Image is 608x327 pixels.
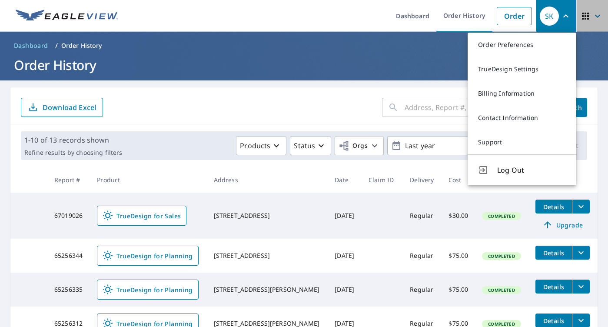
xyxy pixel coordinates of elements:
td: $75.00 [442,239,475,273]
span: Details [541,317,567,325]
button: detailsBtn-67019026 [535,200,572,214]
td: [DATE] [328,239,362,273]
p: Last year [402,138,503,153]
th: Product [90,167,206,193]
span: Completed [483,287,520,293]
a: Order Preferences [468,33,576,57]
button: Log Out [468,154,576,185]
div: SK [540,7,559,26]
td: 65256344 [47,239,90,273]
td: $30.00 [442,193,475,239]
td: Regular [403,193,441,239]
button: filesDropdownBtn-65256344 [572,246,590,260]
td: Regular [403,239,441,273]
p: Refine results by choosing filters [24,149,122,157]
p: Download Excel [43,103,96,112]
input: Address, Report #, Claim ID, etc. [405,95,549,120]
th: Date [328,167,362,193]
td: 65256335 [47,273,90,307]
span: Details [541,203,567,211]
span: Details [541,249,567,257]
a: Dashboard [10,39,52,53]
td: [DATE] [328,193,362,239]
button: Last year [387,136,518,155]
div: [STREET_ADDRESS] [214,211,321,220]
th: Address [207,167,328,193]
span: TrueDesign for Sales [103,210,181,221]
span: Upgrade [541,220,585,230]
th: Claim ID [362,167,403,193]
a: Upgrade [535,218,590,232]
img: EV Logo [16,10,118,23]
button: Orgs [335,136,384,155]
button: Products [236,136,286,155]
p: Status [294,140,315,151]
div: [STREET_ADDRESS][PERSON_NAME] [214,285,321,294]
td: Regular [403,273,441,307]
button: filesDropdownBtn-67019026 [572,200,590,214]
span: Log Out [497,165,566,175]
li: / [55,40,58,51]
span: Orgs [339,140,368,151]
h1: Order History [10,56,598,74]
a: TrueDesign for Planning [97,246,198,266]
td: 67019026 [47,193,90,239]
span: Completed [483,253,520,259]
span: TrueDesign for Planning [103,250,193,261]
span: Completed [483,321,520,327]
th: Delivery [403,167,441,193]
button: Download Excel [21,98,103,117]
a: TrueDesign Settings [468,57,576,81]
a: Contact Information [468,106,576,130]
span: Completed [483,213,520,219]
button: detailsBtn-65256344 [535,246,572,260]
nav: breadcrumb [10,39,598,53]
th: Cost [442,167,475,193]
a: Support [468,130,576,154]
a: Order [497,7,532,25]
a: TrueDesign for Planning [97,280,198,300]
span: Details [541,283,567,291]
span: Search [563,103,580,112]
p: Products [240,140,270,151]
div: [STREET_ADDRESS] [214,251,321,260]
button: Status [290,136,331,155]
a: TrueDesign for Sales [97,206,186,226]
p: Order History [61,41,102,50]
td: [DATE] [328,273,362,307]
p: 1-10 of 13 records shown [24,135,122,145]
th: Report # [47,167,90,193]
a: Billing Information [468,81,576,106]
span: TrueDesign for Planning [103,284,193,295]
button: detailsBtn-65256335 [535,280,572,294]
td: $75.00 [442,273,475,307]
span: Dashboard [14,41,48,50]
button: filesDropdownBtn-65256335 [572,280,590,294]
